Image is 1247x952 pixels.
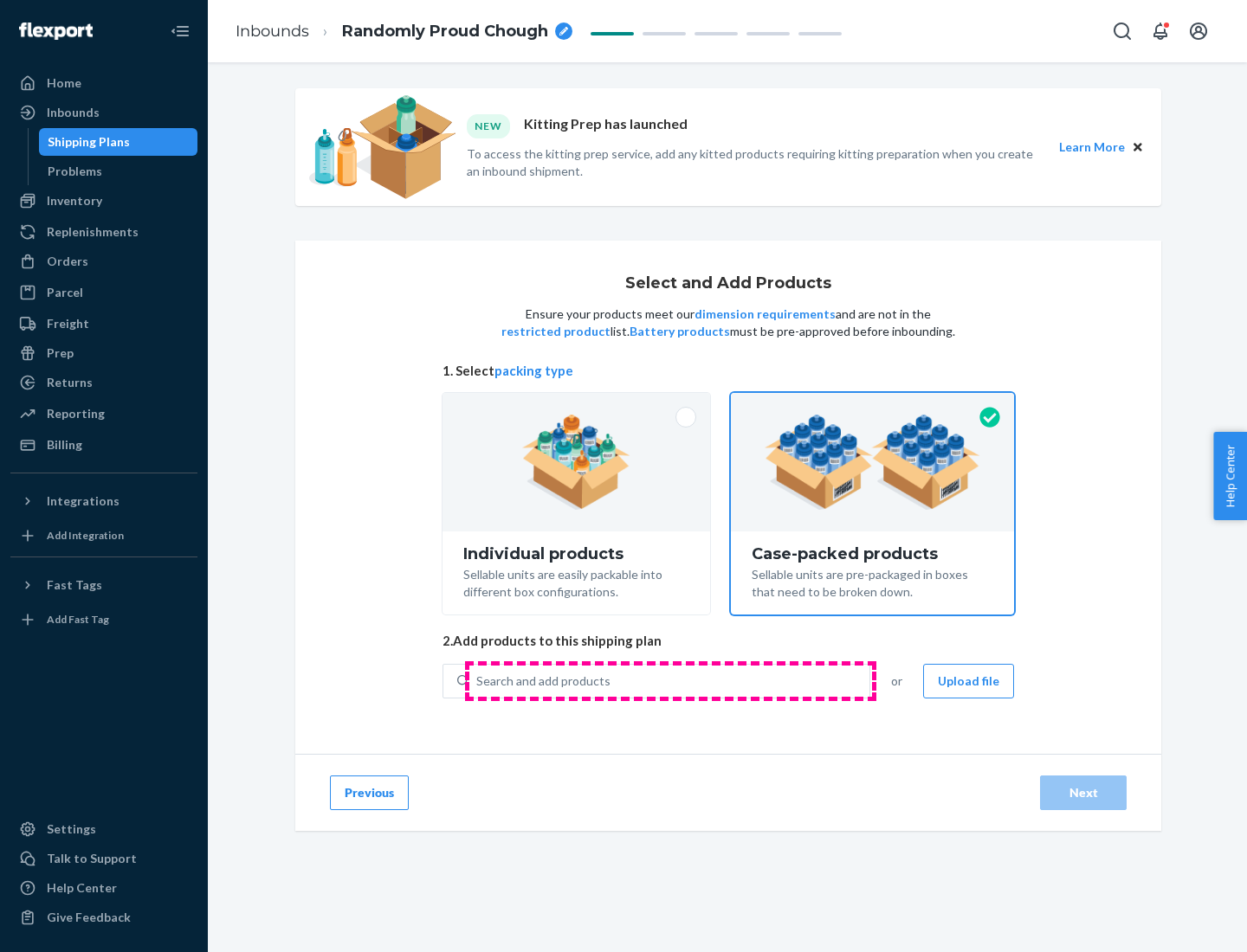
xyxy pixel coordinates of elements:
[752,545,993,563] div: Case-packed products
[47,284,83,301] div: Parcel
[10,487,197,515] button: Integrations
[752,563,993,601] div: Sellable units are pre-packaged in boxes that need to be broken down.
[10,815,197,843] a: Settings
[10,874,197,902] a: Help Center
[47,74,81,92] div: Home
[443,362,1014,380] span: 1. Select
[48,133,130,151] div: Shipping Plans
[47,492,120,510] div: Integrations
[891,672,902,690] span: or
[163,14,197,48] button: Close Navigation
[236,22,309,41] a: Inbounds
[476,672,611,690] div: Search and add products
[330,775,409,810] button: Previous
[10,339,197,367] a: Prep
[1105,14,1140,48] button: Open Search Box
[10,218,197,246] a: Replenishments
[48,163,102,180] div: Problems
[10,310,197,338] a: Freight
[10,279,197,306] a: Parcel
[47,374,93,391] div: Returns
[500,306,957,340] p: Ensure your products meet our and are not in the list. must be pre-approved before inbounding.
[47,344,74,362] div: Prep
[47,528,124,543] div: Add Integration
[19,23,93,40] img: Flexport logo
[524,114,688,138] p: Kitting Prep has launched
[10,369,197,396] a: Returns
[10,431,197,459] a: Billing
[923,664,1014,698] button: Upload file
[625,275,831,293] h1: Select and Add Products
[10,571,197,599] button: Fast Tags
[10,904,197,931] button: Give Feedback
[10,606,197,634] a: Add Fast Tag
[47,909,131,926] div: Give Feedback
[1181,14,1216,48] button: Open account menu
[47,104,100,121] div: Inbounds
[47,315,89,332] div: Freight
[1143,14,1178,48] button: Open notifications
[10,187,197,215] a: Inventory
[443,632,1014,650] span: 2. Add products to this shipping plan
[10,522,197,550] a: Add Integration
[463,545,689,563] div: Individual products
[47,405,105,422] div: Reporting
[47,612,109,627] div: Add Fast Tag
[501,323,611,340] button: restricted product
[494,362,573,380] button: packing type
[1059,138,1125,157] button: Learn More
[630,323,730,340] button: Battery products
[10,400,197,428] a: Reporting
[1040,775,1127,810] button: Next
[467,145,1043,180] p: To access the kitting prep service, add any kitted products requiring kitting preparation when yo...
[47,192,102,209] div: Inventory
[467,114,510,138] div: NEW
[47,436,82,453] div: Billing
[222,6,586,57] ol: breadcrumbs
[39,158,198,185] a: Problems
[10,248,197,275] a: Orders
[10,845,197,872] a: Talk to Support
[47,576,102,594] div: Fast Tags
[695,306,836,323] button: dimension requirements
[342,21,548,43] span: Randomly Proud Chough
[10,69,197,97] a: Home
[47,223,139,241] div: Replenishments
[47,253,88,270] div: Orders
[1128,138,1147,157] button: Close
[463,563,689,601] div: Sellable units are easily packable into different box configurations.
[47,820,96,838] div: Settings
[47,850,137,867] div: Talk to Support
[522,415,630,510] img: individual-pack.facf35554cb0f1810c75b2bd6df2d64e.png
[10,99,197,126] a: Inbounds
[765,415,980,510] img: case-pack.59cecea509d18c883b923b81aeac6d0b.png
[47,879,117,897] div: Help Center
[39,128,198,156] a: Shipping Plans
[1213,432,1247,520] button: Help Center
[1055,784,1112,801] div: Next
